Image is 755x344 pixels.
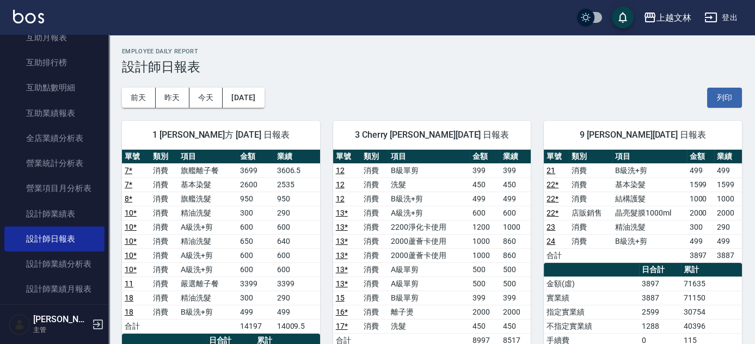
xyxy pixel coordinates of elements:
td: 1599 [687,177,715,192]
td: 1200 [470,220,500,234]
td: A級單剪 [388,277,470,291]
td: 300 [237,291,274,305]
td: 基本染髮 [178,177,237,192]
a: 設計師業績分析表 [4,251,105,277]
td: 500 [470,277,500,291]
td: 消費 [569,163,612,177]
td: 消費 [361,206,389,220]
td: 消費 [361,248,389,262]
td: 店販銷售 [569,206,612,220]
td: A級洗+剪 [178,248,237,262]
button: 登出 [700,8,742,28]
td: B級洗+剪 [178,305,237,319]
td: 399 [470,291,500,305]
p: 主管 [33,325,89,335]
th: 類別 [150,150,179,164]
a: 設計師排行榜 [4,302,105,327]
td: B級洗+剪 [388,192,470,206]
td: 499 [714,163,742,177]
span: 3 Cherry [PERSON_NAME][DATE] 日報表 [346,130,518,140]
th: 類別 [569,150,612,164]
th: 項目 [612,150,686,164]
a: 設計師業績月報表 [4,277,105,302]
td: 嚴選離子餐 [178,277,237,291]
td: 600 [274,220,320,234]
td: 290 [714,220,742,234]
td: 30754 [681,305,742,319]
td: 499 [687,163,715,177]
th: 金額 [470,150,500,164]
td: 2000蘆薈卡使用 [388,248,470,262]
td: 600 [274,262,320,277]
a: 設計師日報表 [4,226,105,251]
td: 450 [500,319,531,333]
td: B級單剪 [388,163,470,177]
td: 450 [500,177,531,192]
td: 399 [500,163,531,177]
td: 450 [470,177,500,192]
td: 14009.5 [274,319,320,333]
td: 消費 [150,163,179,177]
a: 全店業績分析表 [4,126,105,151]
td: 290 [274,206,320,220]
td: 消費 [150,206,179,220]
td: 3897 [639,277,681,291]
td: 600 [237,262,274,277]
td: 2000蘆薈卡使用 [388,234,470,248]
a: 12 [336,166,345,175]
a: 互助月報表 [4,25,105,50]
td: 860 [500,248,531,262]
h3: 設計師日報表 [122,59,742,75]
td: 2000 [500,305,531,319]
td: 1288 [639,319,681,333]
td: 消費 [150,177,179,192]
td: 消費 [150,248,179,262]
td: A級洗+剪 [178,220,237,234]
a: 24 [547,237,555,245]
td: 基本染髮 [612,177,686,192]
td: B級洗+剪 [612,163,686,177]
td: 結構護髮 [612,192,686,206]
td: 600 [237,248,274,262]
td: 2000 [714,206,742,220]
td: 640 [274,234,320,248]
a: 18 [125,293,133,302]
td: 1000 [500,220,531,234]
td: 399 [470,163,500,177]
button: 上越文林 [639,7,696,29]
td: 消費 [361,291,389,305]
td: 860 [500,234,531,248]
th: 日合計 [639,263,681,277]
th: 項目 [178,150,237,164]
td: 3399 [274,277,320,291]
td: 消費 [150,262,179,277]
td: 600 [237,220,274,234]
th: 金額 [687,150,715,164]
td: 2535 [274,177,320,192]
td: 3399 [237,277,274,291]
a: 23 [547,223,555,231]
td: 3699 [237,163,274,177]
td: 2200淨化卡使用 [388,220,470,234]
th: 類別 [361,150,389,164]
td: 950 [274,192,320,206]
td: 1000 [714,192,742,206]
td: 500 [500,277,531,291]
td: 600 [500,206,531,220]
td: 71635 [681,277,742,291]
a: 營業統計分析表 [4,151,105,176]
td: 洗髮 [388,319,470,333]
td: 950 [237,192,274,206]
th: 業績 [500,150,531,164]
td: A級洗+剪 [388,206,470,220]
th: 累計 [681,263,742,277]
td: 消費 [361,177,389,192]
td: 600 [274,248,320,262]
td: 40396 [681,319,742,333]
a: 21 [547,166,555,175]
td: 消費 [361,234,389,248]
span: 9 [PERSON_NAME][DATE] 日報表 [557,130,729,140]
button: 列印 [707,88,742,108]
a: 12 [336,180,345,189]
th: 單號 [333,150,361,164]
